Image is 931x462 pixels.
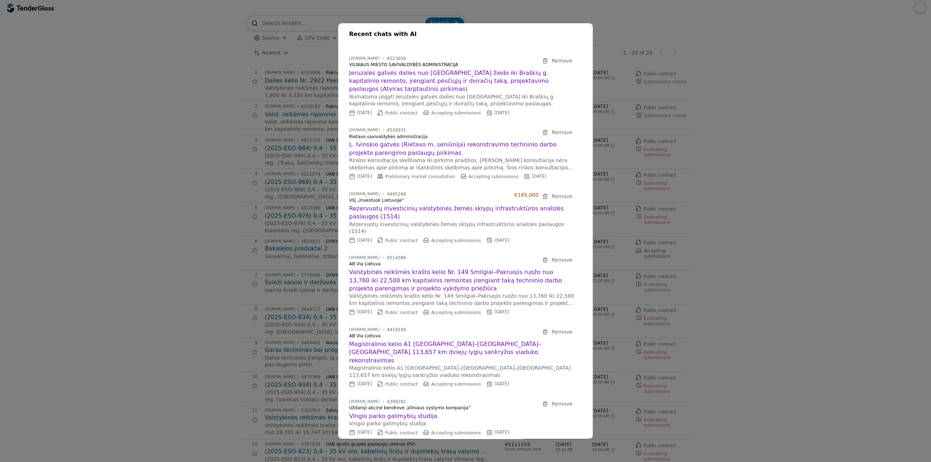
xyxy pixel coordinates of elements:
[349,293,575,307] p: Valstybinės reikšmės krašto kelio Nr. 149 Smilgiai–Pakruojis ruožo nuo 13,760 iki 22,500 km kapit...
[540,256,575,265] button: Remove
[532,174,547,179] span: [DATE]
[349,365,575,379] p: Magistralinio kelio A1 [GEOGRAPHIC_DATA]–[GEOGRAPHIC_DATA]–[GEOGRAPHIC_DATA] 113,657 km dviejų ly...
[349,62,531,67] div: VILNIAUS MIESTO SAVIVALDYBĖS ADMINISTRACIJA
[385,111,418,116] span: Public contract
[357,381,372,386] span: [DATE]
[387,328,406,332] div: 4419160
[349,57,380,60] div: [DOMAIN_NAME]
[431,430,481,435] span: Accepting submissions
[385,430,418,435] span: Public contract
[385,382,418,387] span: Public contract
[552,193,572,199] span: Remove
[495,430,510,435] span: [DATE]
[387,256,406,260] div: 4514386
[349,256,406,260] a: [DOMAIN_NAME]4514386
[514,192,539,198] div: €165,000
[349,128,380,132] div: [DOMAIN_NAME]
[349,333,531,338] div: AB Via Lietuva
[387,56,406,61] div: 4523656
[349,399,406,404] a: [DOMAIN_NAME]4399281
[540,399,575,409] button: Remove
[431,238,481,243] span: Accepting submissions
[495,309,510,314] span: [DATE]
[357,238,372,243] span: [DATE]
[495,381,510,386] span: [DATE]
[349,400,380,403] div: [DOMAIN_NAME]
[349,205,575,221] a: Rezervuotų investicinių valstybinės žemės sklypų infrastruktūros analizės paslaugos (1514)
[349,328,380,332] div: [DOMAIN_NAME]
[349,31,417,37] span: Recent chats with AI
[349,69,575,93] a: Jeruzalės gatvės dalies nuo [GEOGRAPHIC_DATA] žiedo iki Braškių g. kapitalinio remonto, įrengiant...
[349,157,575,171] p: Rinkos konsultacija skelbiama iki pirkimo pradžios. [PERSON_NAME] konsultacija nėra skelbimas api...
[349,268,575,293] a: Valstybinės reikšmės krašto kelio Nr. 149 Smilgiai–Pakruojis ruožo nuo 13,760 iki 22,500 km kapit...
[349,134,531,139] div: Rietavo savivaldybės administracija
[385,310,418,315] span: Public contract
[357,110,372,115] span: [DATE]
[349,328,406,332] a: [DOMAIN_NAME]4419160
[387,128,406,132] div: 4530931
[349,192,380,196] div: [DOMAIN_NAME]
[349,141,575,157] a: L. Ivinskio gatvės (Rietavo m. seniūnija) rekonstravimo techninio darbo projekto parengimo paslau...
[349,192,406,196] a: [DOMAIN_NAME]4495266
[552,129,572,135] span: Remove
[495,110,510,115] span: [DATE]
[387,192,406,196] div: 4495266
[431,111,481,116] span: Accepting submissions
[349,262,531,267] div: AB Via Lietuva
[349,93,575,108] p: Numatoma įsigyti Jeruzalės gatvės dalies nuo [GEOGRAPHIC_DATA] iki Braškių g. kapitalinio remonto...
[540,328,575,337] button: Remove
[552,401,572,407] span: Remove
[385,238,418,243] span: Public contract
[540,56,575,65] button: Remove
[552,329,572,335] span: Remove
[552,257,572,263] span: Remove
[357,430,372,435] span: [DATE]
[385,174,455,179] span: Preliminary market consultation
[349,198,507,203] div: VšĮ „Investuok Lietuvoje“
[357,174,372,179] span: [DATE]
[349,256,380,260] div: [DOMAIN_NAME]
[349,56,406,61] a: [DOMAIN_NAME]4523656
[387,399,406,404] div: 4399281
[349,405,531,410] div: Uždaroji akcinė bendrovė „Vilniaus vystymo kompanija“
[431,310,481,315] span: Accepting submissions
[552,58,572,64] span: Remove
[349,412,575,420] a: Vingio parko galimybių studija
[349,340,575,365] a: Magistralinio kelio A1 [GEOGRAPHIC_DATA]–[GEOGRAPHIC_DATA]–[GEOGRAPHIC_DATA] 113,657 km dviejų ly...
[540,128,575,137] button: Remove
[495,238,510,243] span: [DATE]
[349,420,575,427] p: Vingio parko galimybių studija
[540,192,575,201] button: Remove
[468,174,518,179] span: Accepting submissions
[349,221,575,235] p: Rezervuotų investicinių valstybinės žemės sklypų infrastruktūros analizės paslaugos (1514)
[357,309,372,314] span: [DATE]
[431,382,481,387] span: Accepting submissions
[349,128,406,132] a: [DOMAIN_NAME]4530931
